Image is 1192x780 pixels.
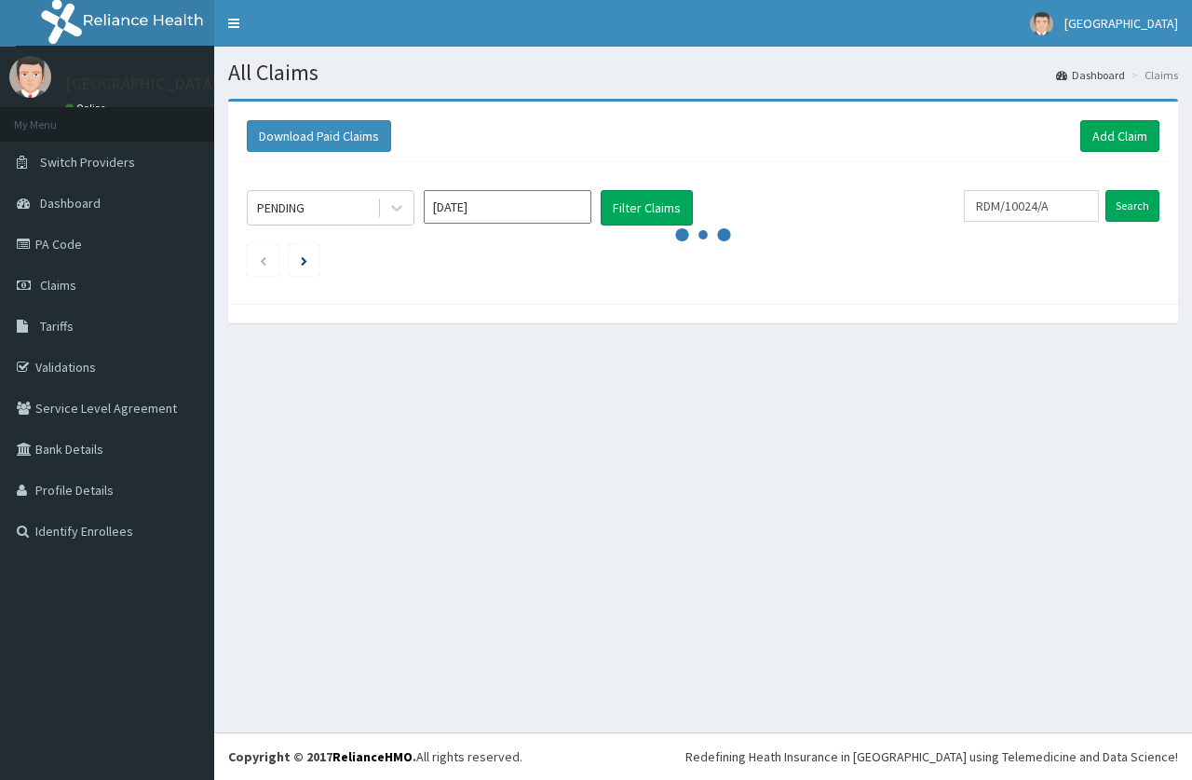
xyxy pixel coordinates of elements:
[1064,15,1178,32] span: [GEOGRAPHIC_DATA]
[301,252,307,268] a: Next page
[228,748,416,765] strong: Copyright © 2017 .
[1127,67,1178,83] li: Claims
[257,198,305,217] div: PENDING
[65,75,219,92] p: [GEOGRAPHIC_DATA]
[40,154,135,171] span: Switch Providers
[685,747,1178,766] div: Redefining Heath Insurance in [GEOGRAPHIC_DATA] using Telemedicine and Data Science!
[214,732,1192,780] footer: All rights reserved.
[40,195,101,212] span: Dashboard
[1030,12,1053,35] img: User Image
[964,190,1099,222] input: Search by HMO ID
[40,318,74,335] span: Tariffs
[259,252,267,268] a: Previous page
[332,748,413,765] a: RelianceHMO
[40,277,76,294] span: Claims
[1080,120,1159,152] a: Add Claim
[1105,190,1159,222] input: Search
[675,207,731,263] svg: audio-loading
[65,102,110,115] a: Online
[601,190,693,226] button: Filter Claims
[247,120,391,152] button: Download Paid Claims
[1056,67,1125,83] a: Dashboard
[9,56,51,98] img: User Image
[228,61,1178,85] h1: All Claims
[424,190,591,224] input: Select Month and Year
